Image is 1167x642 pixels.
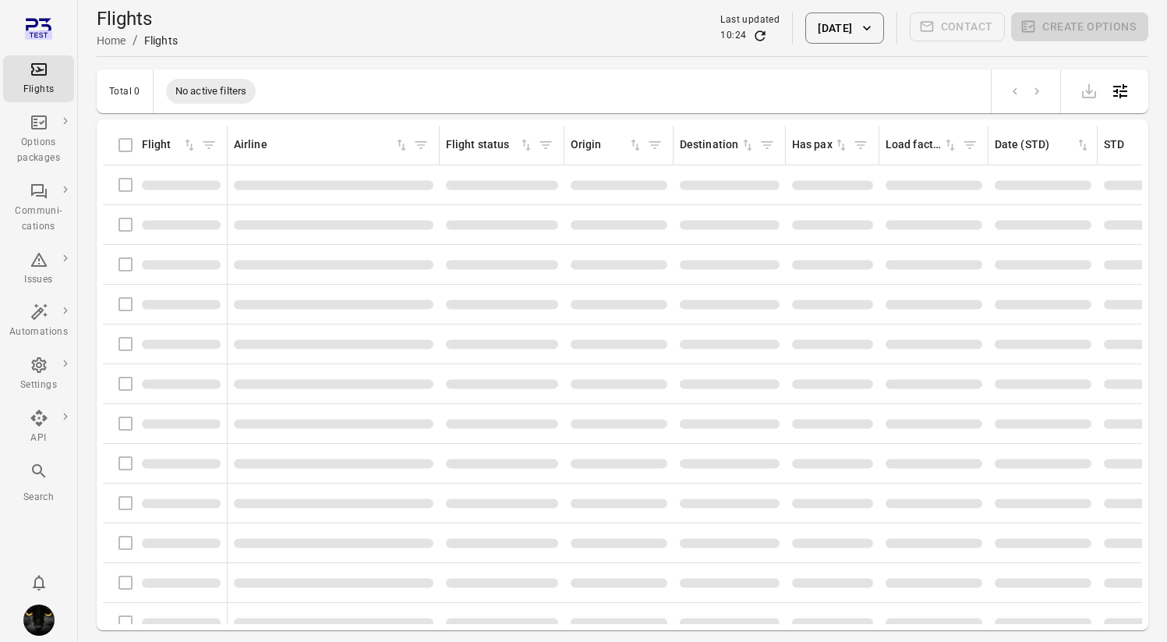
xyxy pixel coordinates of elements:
[9,490,68,505] div: Search
[446,137,534,154] div: Sort by flight status in ascending order
[234,137,409,154] div: Sort by airline in ascending order
[886,137,958,154] div: Sort by load factor in ascending order
[3,457,74,509] button: Search
[752,28,768,44] button: Refresh data
[9,204,68,235] div: Communi-cations
[3,298,74,345] a: Automations
[792,137,849,154] div: Sort by has pax in ascending order
[1004,81,1048,101] nav: pagination navigation
[409,133,433,157] span: Filter by airline
[680,137,755,154] div: Sort by destination in ascending order
[910,12,1006,44] span: Please make a selection to create communications
[755,133,779,157] span: Filter by destination
[9,325,68,340] div: Automations
[9,431,68,446] div: API
[23,605,55,636] img: images
[109,86,140,97] div: Total 0
[142,137,197,154] div: Sort by flight in ascending order
[3,246,74,293] a: Issues
[23,567,55,598] button: Notifications
[97,31,178,50] nav: Breadcrumbs
[97,6,178,31] h1: Flights
[534,133,557,157] span: Filter by flight status
[166,83,256,99] span: No active filters
[1105,76,1136,107] button: Open table configuration
[3,108,74,171] a: Options packages
[849,133,872,157] span: Filter by has pax
[720,12,780,28] div: Last updated
[571,137,643,154] div: Sort by origin in ascending order
[995,137,1091,154] div: Sort by date (STD) in ascending order
[720,28,746,44] div: 10:24
[3,351,74,398] a: Settings
[3,404,74,451] a: API
[643,133,667,157] span: Filter by origin
[9,272,68,288] div: Issues
[3,55,74,102] a: Flights
[1011,12,1148,44] span: Please make a selection to create an option package
[805,12,883,44] button: [DATE]
[17,598,61,642] button: Iris
[9,82,68,98] div: Flights
[133,31,138,50] li: /
[9,135,68,166] div: Options packages
[144,33,178,48] div: Flights
[97,34,126,47] a: Home
[958,133,981,157] span: Filter by load factor
[9,378,68,393] div: Settings
[197,133,221,157] span: Filter by flight
[1073,83,1105,98] span: Please make a selection to export
[3,177,74,239] a: Communi-cations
